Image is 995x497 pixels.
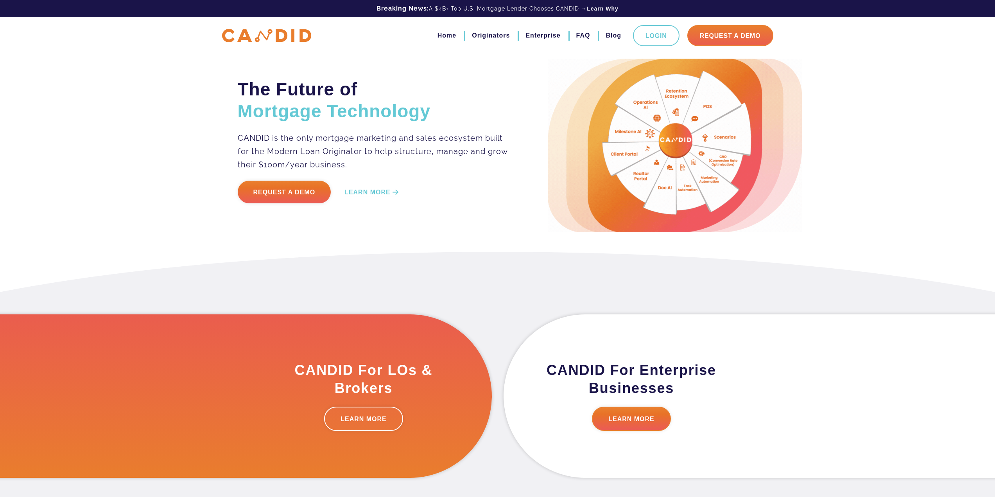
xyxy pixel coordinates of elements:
[592,407,671,431] a: LEARN MORE
[238,78,509,122] h2: The Future of
[548,59,802,232] img: Candid Hero Image
[376,5,429,12] b: Breaking News:
[576,29,590,42] a: FAQ
[525,29,560,42] a: Enterprise
[238,131,509,171] p: CANDID is the only mortgage marketing and sales ecosystem built for the Modern Loan Originator to...
[687,25,773,46] a: Request A Demo
[543,361,721,397] h3: CANDID For Enterprise Businesses
[472,29,510,42] a: Originators
[587,5,619,13] a: Learn Why
[275,361,453,397] h3: CANDID For LOs & Brokers
[238,181,331,203] a: Request a Demo
[344,188,400,197] a: LEARN MORE
[222,29,311,43] img: CANDID APP
[437,29,456,42] a: Home
[633,25,679,46] a: Login
[238,101,431,121] span: Mortgage Technology
[606,29,621,42] a: Blog
[324,407,403,431] a: LEARN MORE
